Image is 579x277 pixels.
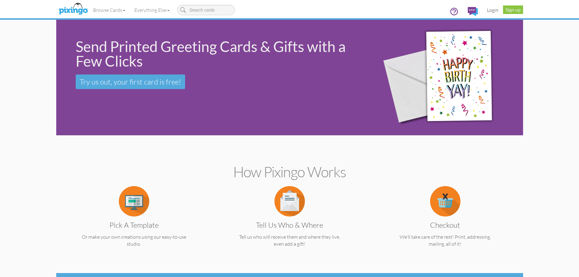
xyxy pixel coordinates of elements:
h2: How Pixingo works [67,164,512,180]
a: Checkout We'll take care of the rest! Print, addressing, mailing, all of it! [379,198,511,248]
img: item.alt [119,186,149,216]
p: Or make your own creations using our easy-to-use studio. [68,234,200,248]
a: Browse Cards [88,2,130,18]
input: Search cards [177,5,235,15]
p: We'll take care of the rest! Print, addressing, mailing, all of it! [379,234,511,248]
img: item.alt [430,186,460,216]
h3: Pick a Template [73,221,195,229]
img: comments.svg [468,7,478,16]
h3: Checkout [384,221,507,229]
div: Send Printed Greeting Cards & Gifts with a Few Clicks [76,39,363,68]
img: item.alt [274,186,305,216]
p: Tell us who will receive them and where they live, even add a gift! [224,234,356,248]
a: Login [482,2,503,18]
a: Pick a Template Or make your own creations using our easy-to-use studio. [68,198,200,248]
img: 942c5090-71ba-4bfc-9a92-ca782dcda692.png [372,11,519,144]
span: Try us out, your first card is free! [80,77,181,86]
img: pixingo logo [57,2,89,17]
a: Sign up [503,5,523,14]
a: Tell us Who & Where Tell us who will receive them and where they live, even add a gift! [224,198,356,248]
h3: Tell us Who & Where [228,221,351,229]
a: Everything Else [130,2,174,18]
iframe: Chat [579,277,579,277]
a: Try us out, your first card is free! [76,74,185,89]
